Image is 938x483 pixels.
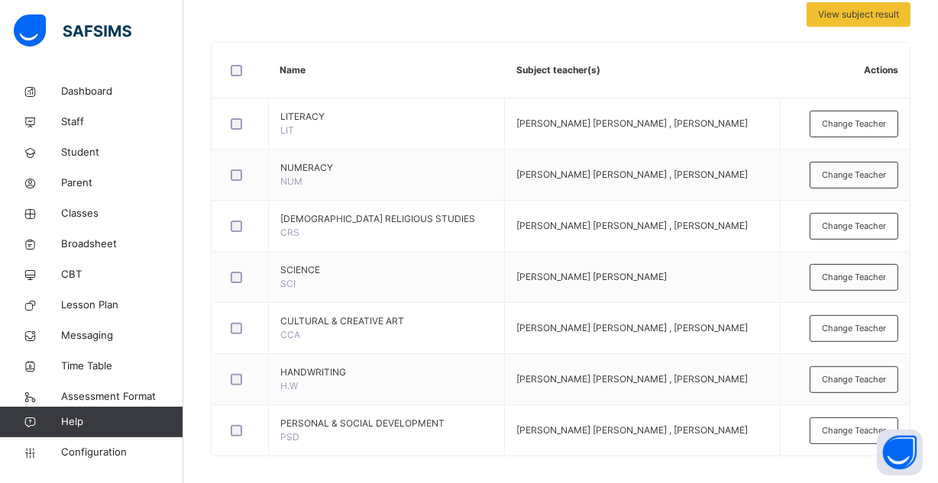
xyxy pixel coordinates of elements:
[822,220,886,233] span: Change Teacher
[280,380,298,391] span: H.W
[280,124,294,136] span: LIT
[516,271,667,282] span: [PERSON_NAME] [PERSON_NAME]
[505,43,781,98] th: Subject teacher(s)
[14,14,131,47] img: safsims
[516,424,748,436] span: [PERSON_NAME] [PERSON_NAME] , [PERSON_NAME]
[822,118,886,130] span: Change Teacher
[61,114,183,130] span: Staff
[61,267,183,282] span: CBT
[516,373,748,385] span: [PERSON_NAME] [PERSON_NAME] , [PERSON_NAME]
[822,373,886,386] span: Change Teacher
[280,314,493,328] span: CULTURAL & CREATIVE ART
[280,175,302,187] span: NUM
[516,322,748,333] span: [PERSON_NAME] [PERSON_NAME] , [PERSON_NAME]
[280,263,493,277] span: SCIENCE
[280,365,493,379] span: HANDWRITING
[61,237,183,252] span: Broadsheet
[818,8,899,21] span: View subject result
[61,445,183,460] span: Configuration
[280,161,493,175] span: NUMERACY
[516,220,748,231] span: [PERSON_NAME] [PERSON_NAME] , [PERSON_NAME]
[280,227,299,238] span: CRS
[822,169,886,182] span: Change Teacher
[280,110,493,124] span: LITERACY
[280,212,493,226] span: [DEMOGRAPHIC_DATA] RELIGIOUS STUDIES
[822,424,886,437] span: Change Teacher
[280,431,299,443] span: PSD
[61,298,183,313] span: Lesson Plan
[61,84,183,99] span: Dashboard
[61,389,183,404] span: Assessment Format
[877,430,923,475] button: Open asap
[781,43,910,98] th: Actions
[61,414,183,430] span: Help
[269,43,505,98] th: Name
[61,328,183,343] span: Messaging
[822,271,886,284] span: Change Teacher
[61,175,183,191] span: Parent
[61,206,183,221] span: Classes
[61,359,183,374] span: Time Table
[61,145,183,160] span: Student
[516,118,748,129] span: [PERSON_NAME] [PERSON_NAME] , [PERSON_NAME]
[822,322,886,335] span: Change Teacher
[280,278,296,289] span: SCI
[516,169,748,180] span: [PERSON_NAME] [PERSON_NAME] , [PERSON_NAME]
[280,417,493,430] span: PERSONAL & SOCIAL DEVELOPMENT
[280,329,300,340] span: CCA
